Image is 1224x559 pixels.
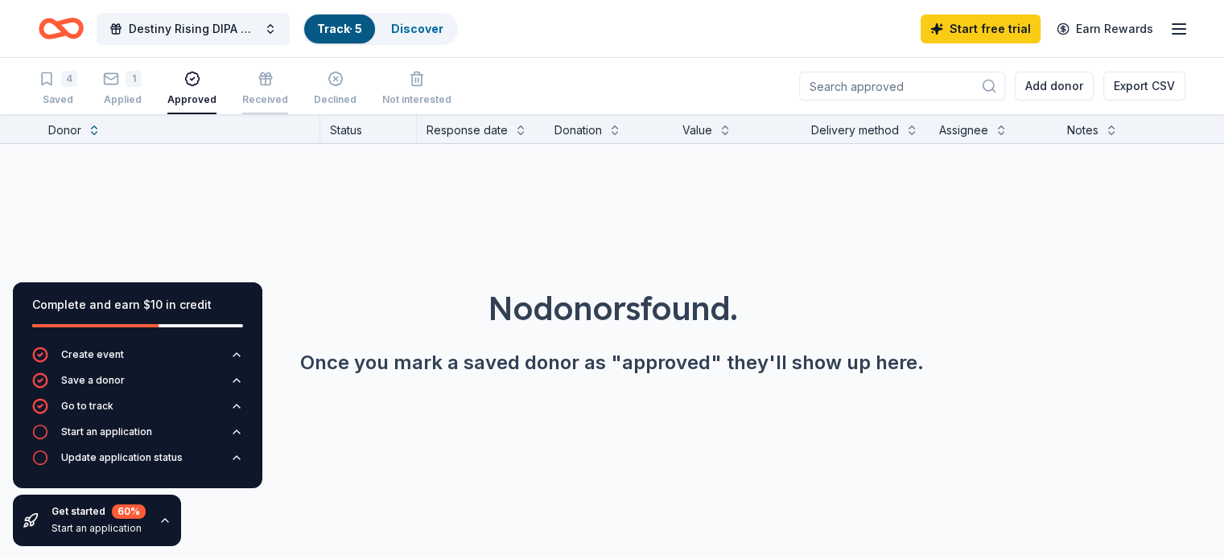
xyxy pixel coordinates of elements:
[32,372,243,398] button: Save a donor
[1047,14,1163,43] a: Earn Rewards
[61,374,125,387] div: Save a donor
[799,72,1005,101] input: Search approved
[39,93,77,106] div: Saved
[52,504,146,519] div: Get started
[61,400,113,413] div: Go to track
[242,93,288,106] div: Received
[32,450,243,475] button: Update application status
[97,13,290,45] button: Destiny Rising DIPA Auction 2026
[382,93,451,106] div: Not interested
[112,504,146,519] div: 60 %
[391,22,443,35] a: Discover
[811,121,899,140] div: Delivery method
[939,121,988,140] div: Assignee
[52,522,146,535] div: Start an application
[61,451,183,464] div: Update application status
[61,348,124,361] div: Create event
[32,295,243,314] div: Complete and earn $10 in credit
[126,71,142,87] div: 1
[921,14,1041,43] a: Start free trial
[427,121,508,140] div: Response date
[682,121,712,140] div: Value
[39,10,84,47] a: Home
[103,93,142,106] div: Applied
[39,350,1185,376] div: Once you mark a saved donor as "approved" they'll show up here.
[1015,72,1094,101] button: Add donor
[39,64,77,114] button: 4Saved
[32,398,243,424] button: Go to track
[48,121,81,140] div: Donor
[61,425,152,438] div: Start an application
[103,64,142,114] button: 1Applied
[1103,72,1185,101] button: Export CSV
[167,93,216,106] div: Approved
[317,22,362,35] a: Track· 5
[303,13,458,45] button: Track· 5Discover
[39,286,1185,331] div: No donors found.
[129,19,258,39] span: Destiny Rising DIPA Auction 2026
[32,424,243,450] button: Start an application
[1067,121,1098,140] div: Notes
[32,347,243,372] button: Create event
[554,121,602,140] div: Donation
[61,71,77,87] div: 4
[314,93,356,106] div: Declined
[320,114,417,143] div: Status
[242,64,288,114] button: Received
[382,64,451,114] button: Not interested
[167,64,216,114] button: Approved
[314,64,356,114] button: Declined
